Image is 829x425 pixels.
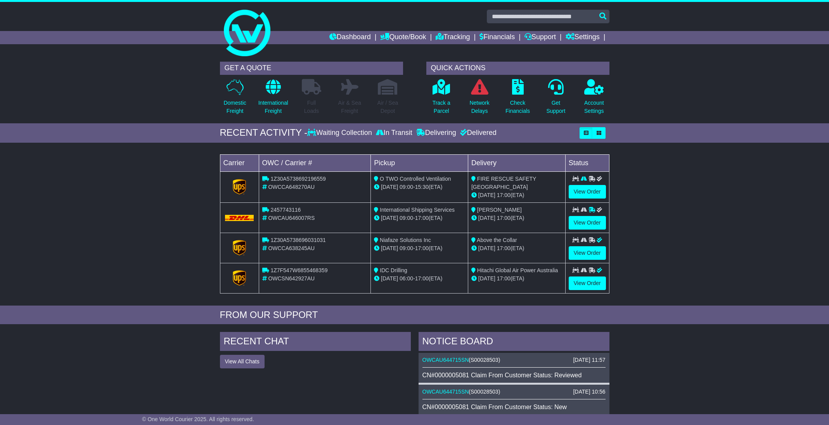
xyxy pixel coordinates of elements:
[374,244,465,252] div: - (ETA)
[422,371,606,379] div: CN#0000005081 Claim From Customer Status: Reviewed
[307,129,374,137] div: Waiting Collection
[477,237,517,243] span: Above the Collar
[433,99,450,115] p: Track a Parcel
[497,192,511,198] span: 17:00
[225,215,254,221] img: DHL.png
[422,357,469,363] a: OWCAU644715SN
[458,129,497,137] div: Delivered
[415,215,429,221] span: 17:00
[471,244,562,252] div: (ETA)
[400,184,413,190] span: 09:00
[220,62,403,75] div: GET A QUOTE
[223,79,246,119] a: DomesticFreight
[374,214,465,222] div: - (ETA)
[220,127,308,138] div: RECENT ACTIVITY -
[566,31,600,44] a: Settings
[302,99,321,115] p: Full Loads
[505,79,530,119] a: CheckFinancials
[380,237,431,243] span: Niafaze Solutions Inc
[415,245,429,251] span: 17:00
[380,31,426,44] a: Quote/Book
[371,154,468,171] td: Pickup
[419,332,609,353] div: NOTICE BOARD
[471,214,562,222] div: (ETA)
[468,154,565,171] td: Delivery
[477,207,522,213] span: [PERSON_NAME]
[380,176,451,182] span: O TWO Controlled Ventilation
[471,357,498,363] span: S00028503
[584,99,604,115] p: Account Settings
[329,31,371,44] a: Dashboard
[546,99,565,115] p: Get Support
[268,184,315,190] span: OWCCA648270AU
[569,185,606,199] a: View Order
[377,99,398,115] p: Air / Sea Depot
[436,31,470,44] a: Tracking
[338,99,361,115] p: Air & Sea Freight
[505,99,530,115] p: Check Financials
[270,267,327,273] span: 1Z7F547W6855468359
[268,245,315,251] span: OWCCA638245AU
[569,246,606,260] a: View Order
[497,275,511,282] span: 17:00
[479,31,515,44] a: Financials
[258,99,288,115] p: International Freight
[381,215,398,221] span: [DATE]
[478,275,495,282] span: [DATE]
[220,332,411,353] div: RECENT CHAT
[374,129,414,137] div: In Transit
[400,245,413,251] span: 09:00
[477,267,558,273] span: Hitachi Global Air Power Australia
[233,179,246,195] img: GetCarrierServiceLogo
[497,245,511,251] span: 17:00
[415,184,429,190] span: 15:30
[380,207,455,213] span: International Shipping Services
[478,245,495,251] span: [DATE]
[374,183,465,191] div: - (ETA)
[426,62,609,75] div: QUICK ACTIONS
[223,99,246,115] p: Domestic Freight
[524,31,556,44] a: Support
[478,215,495,221] span: [DATE]
[471,389,498,395] span: S00028503
[471,275,562,283] div: (ETA)
[497,215,511,221] span: 17:00
[569,276,606,290] a: View Order
[220,154,259,171] td: Carrier
[381,245,398,251] span: [DATE]
[258,79,289,119] a: InternationalFreight
[478,192,495,198] span: [DATE]
[469,79,490,119] a: NetworkDelays
[584,79,604,119] a: AccountSettings
[471,191,562,199] div: (ETA)
[422,389,469,395] a: OWCAU644715SN
[573,389,605,395] div: [DATE] 10:56
[414,129,458,137] div: Delivering
[233,240,246,256] img: GetCarrierServiceLogo
[268,275,315,282] span: OWCSN642927AU
[380,267,407,273] span: IDC Drilling
[220,355,265,368] button: View All Chats
[270,207,301,213] span: 2457743116
[422,389,606,395] div: ( )
[400,215,413,221] span: 09:00
[422,403,606,411] div: CN#0000005081 Claim From Customer Status: New
[569,216,606,230] a: View Order
[381,184,398,190] span: [DATE]
[573,357,605,363] div: [DATE] 11:57
[142,416,254,422] span: © One World Courier 2025. All rights reserved.
[400,275,413,282] span: 06:00
[546,79,566,119] a: GetSupport
[270,237,325,243] span: 1Z30A5738696031031
[381,275,398,282] span: [DATE]
[259,154,371,171] td: OWC / Carrier #
[220,309,609,321] div: FROM OUR SUPPORT
[469,99,489,115] p: Network Delays
[233,270,246,286] img: GetCarrierServiceLogo
[415,275,429,282] span: 17:00
[422,357,606,363] div: ( )
[268,215,315,221] span: OWCAU646007RS
[565,154,609,171] td: Status
[471,176,536,190] span: FIRE RESCUE SAFETY [GEOGRAPHIC_DATA]
[374,275,465,283] div: - (ETA)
